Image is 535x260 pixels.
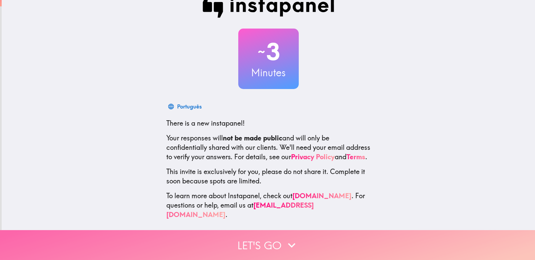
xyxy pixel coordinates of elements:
[166,167,371,186] p: This invite is exclusively for you, please do not share it. Complete it soon because spots are li...
[292,191,352,200] a: [DOMAIN_NAME]
[166,201,314,219] a: [EMAIL_ADDRESS][DOMAIN_NAME]
[166,100,204,113] button: Português
[238,66,299,80] h3: Minutes
[291,153,335,161] a: Privacy Policy
[166,119,245,127] span: There is a new instapanel!
[257,42,266,62] span: ~
[177,102,202,111] div: Português
[166,191,371,219] p: To learn more about Instapanel, check out . For questions or help, email us at .
[238,38,299,66] h2: 3
[346,153,365,161] a: Terms
[223,134,282,142] b: not be made public
[166,133,371,162] p: Your responses will and will only be confidentially shared with our clients. We'll need your emai...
